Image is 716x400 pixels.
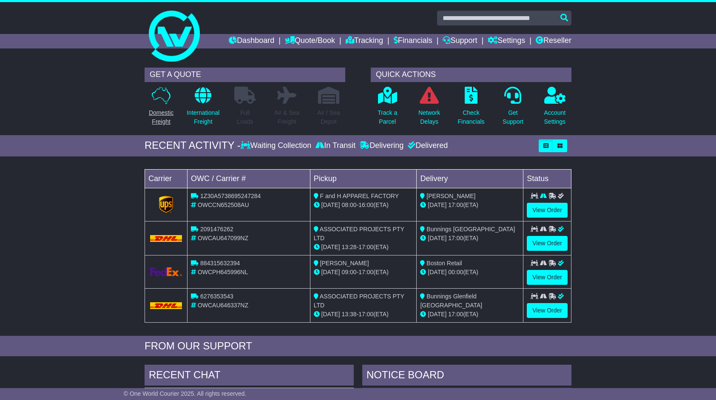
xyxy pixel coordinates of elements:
[198,235,248,241] span: OWCAU647099NZ
[527,270,568,285] a: View Order
[320,193,399,199] span: F and H APPAREL FACTORY
[285,34,335,48] a: Quote/Book
[448,201,463,208] span: 17:00
[346,34,383,48] a: Tracking
[420,234,520,243] div: (ETA)
[145,365,354,388] div: RECENT CHAT
[159,196,173,213] img: GetCarrierServiceLogo
[145,340,571,352] div: FROM OUR SUPPORT
[321,201,340,208] span: [DATE]
[420,201,520,210] div: (ETA)
[428,269,446,275] span: [DATE]
[358,269,373,275] span: 17:00
[145,68,345,82] div: GET A QUOTE
[527,203,568,218] a: View Order
[274,108,299,126] p: Air & Sea Freight
[150,302,182,309] img: DHL.png
[371,68,571,82] div: QUICK ACTIONS
[200,293,233,300] span: 6276353543
[428,201,446,208] span: [DATE]
[417,169,523,188] td: Delivery
[418,108,440,126] p: Network Delays
[198,201,249,208] span: OWCCN652508AU
[426,193,475,199] span: [PERSON_NAME]
[200,193,261,199] span: 1Z30A5738695247284
[314,243,413,252] div: - (ETA)
[426,226,515,233] span: Bunnings [GEOGRAPHIC_DATA]
[186,86,220,131] a: InternationalFreight
[314,293,404,309] span: ASSOCIATED PROJECTS PTY LTD
[313,141,358,150] div: In Transit
[378,108,397,126] p: Track a Parcel
[234,108,256,126] p: Full Loads
[443,34,477,48] a: Support
[457,86,485,131] a: CheckFinancials
[314,226,404,241] span: ASSOCIATED PROJECTS PTY LTD
[377,86,398,131] a: Track aParcel
[362,365,571,388] div: NOTICE BOARD
[448,311,463,318] span: 17:00
[200,260,240,267] span: 884315632394
[321,244,340,250] span: [DATE]
[241,141,313,150] div: Waiting Collection
[428,235,446,241] span: [DATE]
[503,108,523,126] p: Get Support
[527,236,568,251] a: View Order
[314,268,413,277] div: - (ETA)
[342,311,357,318] span: 13:38
[321,269,340,275] span: [DATE]
[198,269,248,275] span: OWCPH645996NL
[420,310,520,319] div: (ETA)
[317,108,340,126] p: Air / Sea Depot
[536,34,571,48] a: Reseller
[523,169,571,188] td: Status
[148,86,174,131] a: DomesticFreight
[314,310,413,319] div: - (ETA)
[342,269,357,275] span: 09:00
[342,244,357,250] span: 13:28
[358,201,373,208] span: 16:00
[502,86,524,131] a: GetSupport
[358,311,373,318] span: 17:00
[394,34,432,48] a: Financials
[188,169,310,188] td: OWC / Carrier #
[145,169,188,188] td: Carrier
[448,269,463,275] span: 00:00
[320,260,369,267] span: [PERSON_NAME]
[527,303,568,318] a: View Order
[420,293,482,309] span: Bunnings Glenfield [GEOGRAPHIC_DATA]
[406,141,448,150] div: Delivered
[420,268,520,277] div: (ETA)
[342,201,357,208] span: 08:00
[310,169,417,188] td: Pickup
[358,244,373,250] span: 17:00
[150,235,182,242] img: DHL.png
[124,390,247,397] span: © One World Courier 2025. All rights reserved.
[200,226,233,233] span: 2091476262
[150,267,182,276] img: GetCarrierServiceLogo
[418,86,440,131] a: NetworkDelays
[426,260,462,267] span: Boston Retail
[358,141,406,150] div: Delivering
[544,108,566,126] p: Account Settings
[314,201,413,210] div: - (ETA)
[198,302,248,309] span: OWCAU646337NZ
[428,311,446,318] span: [DATE]
[229,34,274,48] a: Dashboard
[544,86,566,131] a: AccountSettings
[321,311,340,318] span: [DATE]
[448,235,463,241] span: 17:00
[488,34,525,48] a: Settings
[458,108,485,126] p: Check Financials
[145,139,241,152] div: RECENT ACTIVITY -
[187,108,219,126] p: International Freight
[149,108,173,126] p: Domestic Freight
